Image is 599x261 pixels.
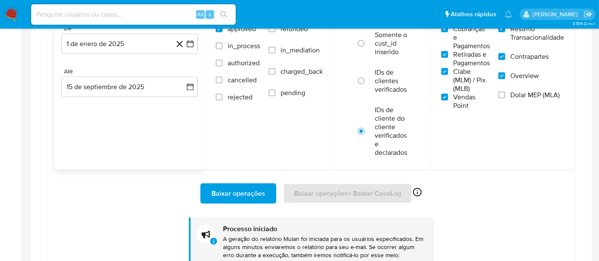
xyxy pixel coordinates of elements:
span: 3.159.0-rc-1 [573,20,595,27]
span: Atalhos rápidos [451,10,496,19]
span: Alt [197,10,204,18]
span: s [208,10,211,18]
button: search-icon [215,9,232,20]
input: Pesquise usuários ou casos... [31,9,236,20]
a: Notificações [505,11,512,18]
a: Sair [584,10,593,19]
p: alexandra.macedo@mercadolivre.com [532,10,581,18]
